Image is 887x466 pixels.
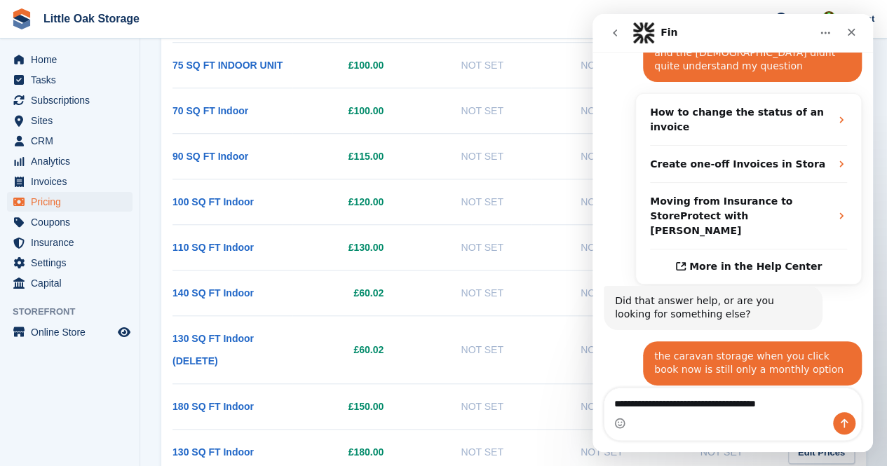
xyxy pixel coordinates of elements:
a: menu [7,212,133,232]
span: Account [838,12,874,26]
a: 130 SQ FT Indoor [172,446,254,458]
a: 130 SQ FT Indoor (DELETE) [172,333,254,366]
a: Little Oak Storage [38,7,145,30]
a: menu [7,90,133,110]
a: menu [7,151,133,171]
td: £100.00 [292,43,412,88]
td: £60.02 [292,316,412,384]
a: menu [7,253,133,273]
td: Not Set [412,88,531,134]
span: Tasks [31,70,115,90]
td: Not Set [531,270,651,316]
span: Sites [31,111,115,130]
span: Online Store [31,322,115,342]
td: Not Set [531,384,651,430]
span: Help [790,11,809,25]
span: Pricing [31,192,115,212]
td: Not Set [531,225,651,270]
span: Insurance [31,233,115,252]
td: £120.00 [292,179,412,225]
td: Not Set [531,88,651,134]
span: Storefront [13,305,140,319]
td: Not Set [412,225,531,270]
td: Not Set [412,43,531,88]
span: Subscriptions [31,90,115,110]
a: 180 SQ FT Indoor [172,401,254,412]
a: 75 SQ FT INDOOR UNIT [172,60,283,71]
a: menu [7,172,133,191]
span: Capital [31,273,115,293]
img: Michael Aujla [822,11,836,25]
td: £130.00 [292,225,412,270]
a: 100 SQ FT Indoor [172,196,254,207]
a: 90 SQ FT Indoor [172,151,248,162]
a: 70 SQ FT Indoor [172,105,248,116]
img: stora-icon-8386f47178a22dfd0bd8f6a31ec36ba5ce8667c1dd55bd0f319d3a0aa187defe.svg [11,8,32,29]
td: Not Set [531,43,651,88]
td: £150.00 [292,384,412,430]
a: menu [7,322,133,342]
td: Not Set [412,384,531,430]
a: 110 SQ FT Indoor [172,242,254,253]
a: menu [7,50,133,69]
a: Preview store [116,324,133,341]
a: menu [7,111,133,130]
a: Edit Prices [788,441,855,464]
span: Home [31,50,115,69]
td: £60.02 [292,270,412,316]
td: Not Set [531,179,651,225]
a: menu [7,192,133,212]
a: menu [7,273,133,293]
a: 140 SQ FT Indoor [172,287,254,299]
td: Not Set [412,316,531,384]
a: menu [7,70,133,90]
span: Settings [31,253,115,273]
td: Not Set [412,270,531,316]
td: £115.00 [292,134,412,179]
span: CRM [31,131,115,151]
iframe: Intercom live chat [593,14,873,452]
a: menu [7,233,133,252]
span: Coupons [31,212,115,232]
td: Not Set [531,316,651,384]
span: Analytics [31,151,115,171]
td: Not Set [412,179,531,225]
a: menu [7,131,133,151]
span: Create [720,11,748,25]
td: Not Set [531,134,651,179]
span: Invoices [31,172,115,191]
td: £100.00 [292,88,412,134]
td: Not Set [412,134,531,179]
